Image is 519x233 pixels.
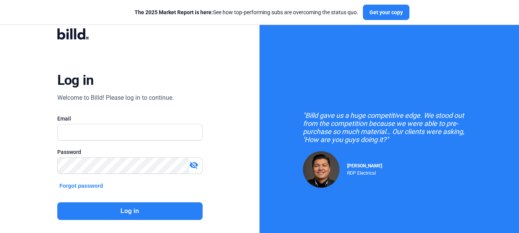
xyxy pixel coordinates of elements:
[57,115,203,122] div: Email
[57,182,106,190] button: Forgot password
[57,72,94,89] div: Log in
[303,151,339,188] img: Raul Pacheco
[135,9,213,15] span: The 2025 Market Report is here:
[57,148,203,156] div: Password
[57,93,174,102] div: Welcome to Billd! Please log in to continue.
[57,202,203,220] button: Log in
[303,111,476,144] div: "Billd gave us a huge competitive edge. We stood out from the competition because we were able to...
[347,163,382,169] span: [PERSON_NAME]
[363,5,409,20] button: Get your copy
[135,8,358,16] div: See how top-performing subs are overcoming the status quo.
[189,160,198,170] mat-icon: visibility_off
[347,169,382,176] div: RDP Electrical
